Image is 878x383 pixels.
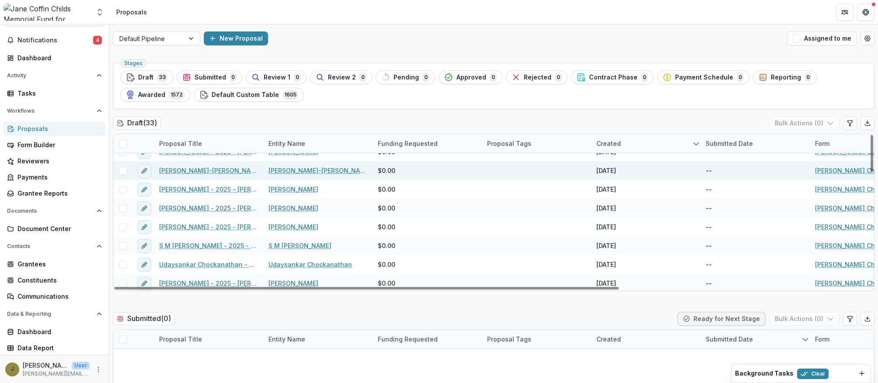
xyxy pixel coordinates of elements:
div: Created [591,134,700,153]
button: Edit table settings [843,312,857,326]
span: Rejected [524,74,551,81]
button: Contract Phase0 [571,70,654,84]
a: Udaysankar Chockanathan - 2025 - [PERSON_NAME] Memorial Fund - Fellowship Application [159,260,258,269]
a: Payments [3,170,105,184]
span: Activity [7,72,93,79]
div: Proposal Tags [482,330,591,348]
button: Open table manager [861,31,875,45]
span: Notifications [17,37,93,44]
a: [PERSON_NAME] [268,185,318,194]
span: Review 2 [328,74,356,81]
div: Funding Requested [373,330,482,348]
div: Submitted Date [700,134,810,153]
a: Grantees [3,257,105,271]
h2: Submitted ( 0 ) [113,312,175,325]
span: Documents [7,208,93,214]
span: 1605 [282,90,298,100]
button: edit [137,201,151,215]
div: -- [706,204,712,213]
button: edit [137,239,151,253]
div: Dashboard [17,327,98,336]
a: Communications [3,289,105,304]
button: More [93,364,104,375]
a: Proposals [3,121,105,136]
h2: Draft ( 33 ) [113,117,161,129]
div: [DATE] [596,166,616,175]
a: [PERSON_NAME] - 2025 - [PERSON_NAME] Childs Memorial Fund - Fellowship Application [159,279,258,288]
div: Created [591,335,626,344]
button: Pending0 [376,70,435,84]
div: Proposal Title [154,134,263,153]
button: Partners [836,3,854,21]
button: Default Custom Table1605 [194,88,304,102]
div: Proposals [17,124,98,133]
div: Proposal Title [154,335,207,344]
button: edit [137,258,151,272]
button: Export table data [861,312,875,326]
nav: breadcrumb [113,6,150,18]
div: Proposal Tags [482,134,591,153]
span: $0.00 [378,185,395,194]
div: Form [810,139,835,148]
span: 0 [490,72,497,82]
div: Entity Name [263,134,373,153]
div: Funding Requested [373,134,482,153]
span: $0.00 [378,204,395,213]
div: Entity Name [263,139,310,148]
button: Submitted0 [177,70,242,84]
span: $0.00 [378,166,395,175]
a: [PERSON_NAME] [268,222,318,231]
span: 4 [93,36,102,45]
span: Review 1 [264,74,290,81]
button: Notifications4 [3,33,105,47]
div: Document Center [17,224,98,233]
span: 33 [157,72,167,82]
span: Awarded [138,91,165,99]
div: Entity Name [263,335,310,344]
a: [PERSON_NAME] [268,204,318,213]
span: 0 [294,72,301,82]
div: [DATE] [596,260,616,269]
a: Form Builder [3,138,105,152]
a: Tasks [3,86,105,100]
a: Reviewers [3,154,105,168]
div: Jamie [11,366,14,372]
span: Submitted [195,74,226,81]
div: Funding Requested [373,335,443,344]
span: Payment Schedule [675,74,733,81]
button: Review 20 [310,70,372,84]
button: Export table data [861,116,875,130]
span: 0 [641,72,648,82]
div: Communications [17,292,98,301]
span: Contacts [7,243,93,249]
div: Grantee Reports [17,189,98,198]
a: Constituents [3,273,105,287]
a: Document Center [3,221,105,236]
span: 0 [230,72,237,82]
div: [DATE] [596,185,616,194]
span: Contract Phase [589,74,638,81]
div: Form Builder [17,140,98,149]
button: Open entity switcher [94,3,106,21]
p: User [72,362,90,369]
h2: Background Tasks [735,370,794,377]
a: [PERSON_NAME] - 2025 - [PERSON_NAME] Childs Memorial Fund - Fellowship Application [159,185,258,194]
button: Dismiss [857,368,867,379]
div: Created [591,139,626,148]
span: 0 [359,72,366,82]
span: 0 [805,72,812,82]
button: Draft33 [120,70,173,84]
button: Clear [797,369,829,379]
div: Constituents [17,276,98,285]
div: -- [706,185,712,194]
span: Draft [138,74,153,81]
button: Payment Schedule0 [657,70,749,84]
button: Open Contacts [3,239,105,253]
span: Workflows [7,108,93,114]
div: -- [706,222,712,231]
div: Proposal Title [154,330,263,348]
div: Proposal Tags [482,335,537,344]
